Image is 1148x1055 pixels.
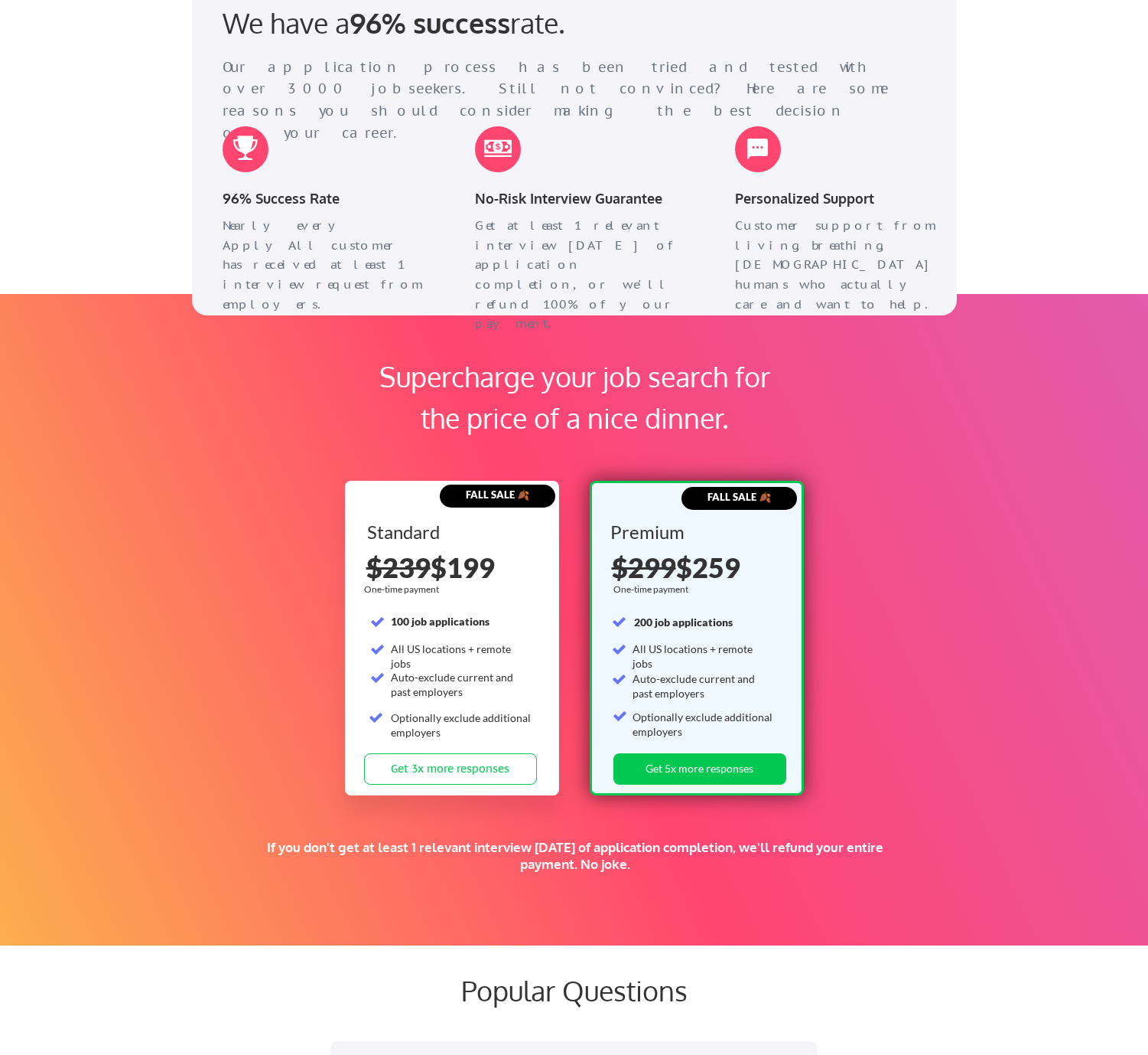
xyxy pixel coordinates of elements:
[366,554,539,581] div: $199
[364,583,444,596] div: One-time payment
[391,710,532,740] div: Optionally exclude additional employers
[364,753,537,785] button: Get 3x more responses
[633,710,774,740] div: Optionally exclude additional employers
[633,642,774,671] div: All US locations + remote jobs
[223,6,666,39] div: We have a rate.
[391,615,489,628] strong: 100 job applications
[350,5,510,40] strong: 96% success
[612,550,676,584] s: $299
[366,550,431,584] s: $239
[612,554,785,581] div: $259
[360,356,789,439] div: Supercharge your job search for the price of a nice dinner.
[466,488,529,501] strong: FALL SALE 🍂
[266,839,883,873] div: If you don't get at least 1 relevant interview [DATE] of application completion, we'll refund you...
[223,188,429,210] div: 96% Success Rate
[633,671,774,701] div: Auto-exclude current and past employers
[223,57,902,145] div: Our application process has been tried and tested with over 3000 jobseekers. Still not convinced?...
[613,753,786,785] button: Get 5x more responses
[475,216,681,334] div: Get at least 1 relevant interview [DATE] of application completion, or we'll refund 100% of your ...
[475,188,681,210] div: No-Risk Interview Guarantee
[735,188,941,210] div: Personalized Support
[391,642,532,671] div: All US locations + remote jobs
[367,523,535,541] div: Standard
[223,216,429,314] div: Nearly every ApplyAll customer has received at least 1 interview request from employers.
[735,216,941,314] div: Customer support from living, breathing, [DEMOGRAPHIC_DATA] humans who actually care and want to ...
[634,616,733,629] strong: 200 job applications
[610,523,778,541] div: Premium
[207,974,941,1007] div: Popular Questions
[707,491,771,503] strong: FALL SALE 🍂
[391,670,532,700] div: Auto-exclude current and past employers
